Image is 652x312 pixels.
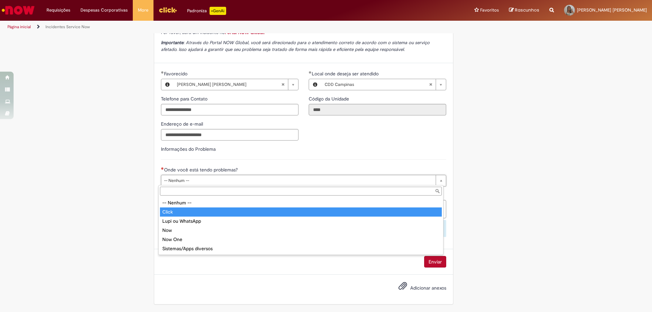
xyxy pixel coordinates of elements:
div: Lupi ou WhatsApp [160,217,442,226]
ul: Onde você está tendo problemas? [159,197,443,255]
div: Now One [160,235,442,244]
div: -- Nenhum -- [160,198,442,207]
div: Click [160,207,442,217]
div: Sistemas/Apps diversos [160,244,442,253]
div: Now [160,226,442,235]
